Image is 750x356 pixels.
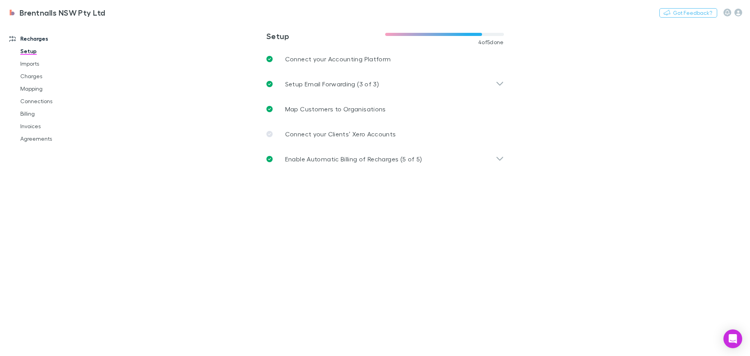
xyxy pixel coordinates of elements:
[2,32,105,45] a: Recharges
[285,54,391,64] p: Connect your Accounting Platform
[266,31,385,41] h3: Setup
[260,47,510,72] a: Connect your Accounting Platform
[285,104,386,114] p: Map Customers to Organisations
[478,39,504,45] span: 4 of 5 done
[285,129,396,139] p: Connect your Clients’ Xero Accounts
[12,45,105,57] a: Setup
[12,132,105,145] a: Agreements
[260,72,510,97] div: Setup Email Forwarding (3 of 3)
[659,8,717,18] button: Got Feedback?
[260,122,510,147] a: Connect your Clients’ Xero Accounts
[12,57,105,70] a: Imports
[12,95,105,107] a: Connections
[12,82,105,95] a: Mapping
[285,79,379,89] p: Setup Email Forwarding (3 of 3)
[260,147,510,172] div: Enable Automatic Billing of Recharges (5 of 5)
[260,97,510,122] a: Map Customers to Organisations
[20,8,105,17] h3: Brentnalls NSW Pty Ltd
[12,120,105,132] a: Invoices
[285,154,422,164] p: Enable Automatic Billing of Recharges (5 of 5)
[8,8,16,17] img: Brentnalls NSW Pty Ltd's Logo
[3,3,110,22] a: Brentnalls NSW Pty Ltd
[12,70,105,82] a: Charges
[723,329,742,348] div: Open Intercom Messenger
[12,107,105,120] a: Billing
